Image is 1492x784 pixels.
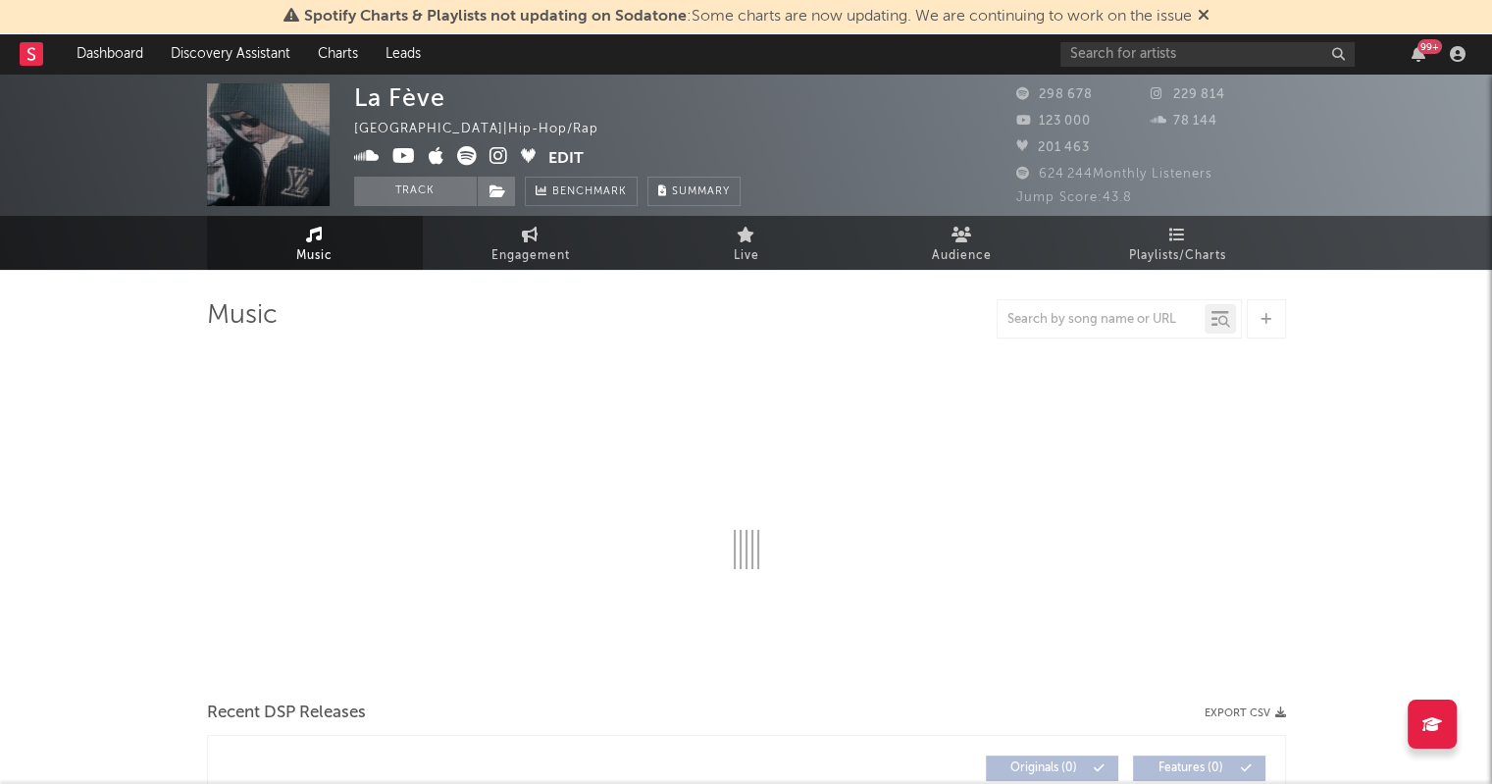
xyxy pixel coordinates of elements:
[986,756,1118,781] button: Originals(0)
[354,177,477,206] button: Track
[491,244,570,268] span: Engagement
[1016,88,1093,101] span: 298 678
[647,177,741,206] button: Summary
[1417,39,1442,54] div: 99 +
[998,312,1205,328] input: Search by song name or URL
[999,762,1089,774] span: Originals ( 0 )
[354,83,445,112] div: La Fève
[734,244,759,268] span: Live
[1016,141,1090,154] span: 201 463
[423,216,639,270] a: Engagement
[304,9,687,25] span: Spotify Charts & Playlists not updating on Sodatone
[1016,191,1132,204] span: Jump Score: 43.8
[1070,216,1286,270] a: Playlists/Charts
[639,216,854,270] a: Live
[1198,9,1209,25] span: Dismiss
[296,244,333,268] span: Music
[1146,762,1236,774] span: Features ( 0 )
[932,244,992,268] span: Audience
[1060,42,1355,67] input: Search for artists
[304,9,1192,25] span: : Some charts are now updating. We are continuing to work on the issue
[372,34,435,74] a: Leads
[854,216,1070,270] a: Audience
[207,216,423,270] a: Music
[354,118,621,141] div: [GEOGRAPHIC_DATA] | Hip-Hop/Rap
[1412,46,1425,62] button: 99+
[304,34,372,74] a: Charts
[672,186,730,197] span: Summary
[1016,168,1212,181] span: 624 244 Monthly Listeners
[552,181,627,204] span: Benchmark
[1133,756,1265,781] button: Features(0)
[63,34,157,74] a: Dashboard
[207,702,366,725] span: Recent DSP Releases
[157,34,304,74] a: Discovery Assistant
[548,146,584,171] button: Edit
[1129,244,1226,268] span: Playlists/Charts
[1151,88,1225,101] span: 229 814
[525,177,638,206] a: Benchmark
[1151,115,1217,128] span: 78 144
[1016,115,1091,128] span: 123 000
[1205,707,1286,719] button: Export CSV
